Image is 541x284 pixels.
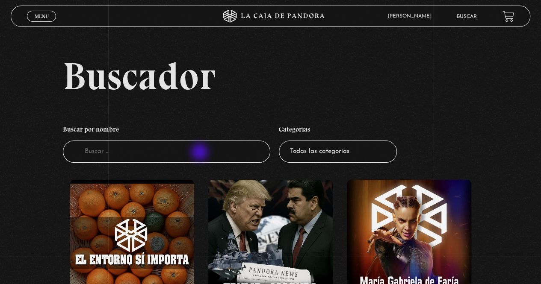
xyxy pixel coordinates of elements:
h4: Categorías [279,121,397,141]
span: Cerrar [32,21,52,27]
a: View your shopping cart [503,11,514,22]
span: Menu [35,14,49,19]
a: Buscar [457,14,477,19]
h4: Buscar por nombre [63,121,271,141]
span: [PERSON_NAME] [384,14,440,19]
h2: Buscador [63,57,530,95]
